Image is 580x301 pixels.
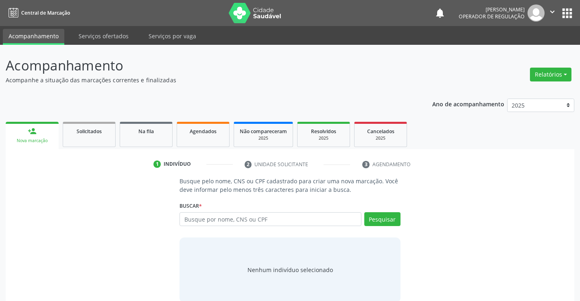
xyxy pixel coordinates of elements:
[6,6,70,20] a: Central de Marcação
[240,135,287,141] div: 2025
[153,160,161,168] div: 1
[364,212,401,226] button: Pesquisar
[303,135,344,141] div: 2025
[11,138,53,144] div: Nova marcação
[190,128,217,135] span: Agendados
[530,68,571,81] button: Relatórios
[6,55,404,76] p: Acompanhamento
[138,128,154,135] span: Na fila
[527,4,545,22] img: img
[143,29,202,43] a: Serviços por vaga
[3,29,64,45] a: Acompanhamento
[28,127,37,136] div: person_add
[367,128,394,135] span: Cancelados
[77,128,102,135] span: Solicitados
[432,99,504,109] p: Ano de acompanhamento
[247,266,333,274] div: Nenhum indivíduo selecionado
[545,4,560,22] button: 
[179,212,361,226] input: Busque por nome, CNS ou CPF
[179,177,400,194] p: Busque pelo nome, CNS ou CPF cadastrado para criar uma nova marcação. Você deve informar pelo men...
[548,7,557,16] i: 
[434,7,446,19] button: notifications
[459,13,525,20] span: Operador de regulação
[459,6,525,13] div: [PERSON_NAME]
[240,128,287,135] span: Não compareceram
[360,135,401,141] div: 2025
[21,9,70,16] span: Central de Marcação
[311,128,336,135] span: Resolvidos
[6,76,404,84] p: Acompanhe a situação das marcações correntes e finalizadas
[73,29,134,43] a: Serviços ofertados
[179,200,202,212] label: Buscar
[560,6,574,20] button: apps
[164,160,191,168] div: Indivíduo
